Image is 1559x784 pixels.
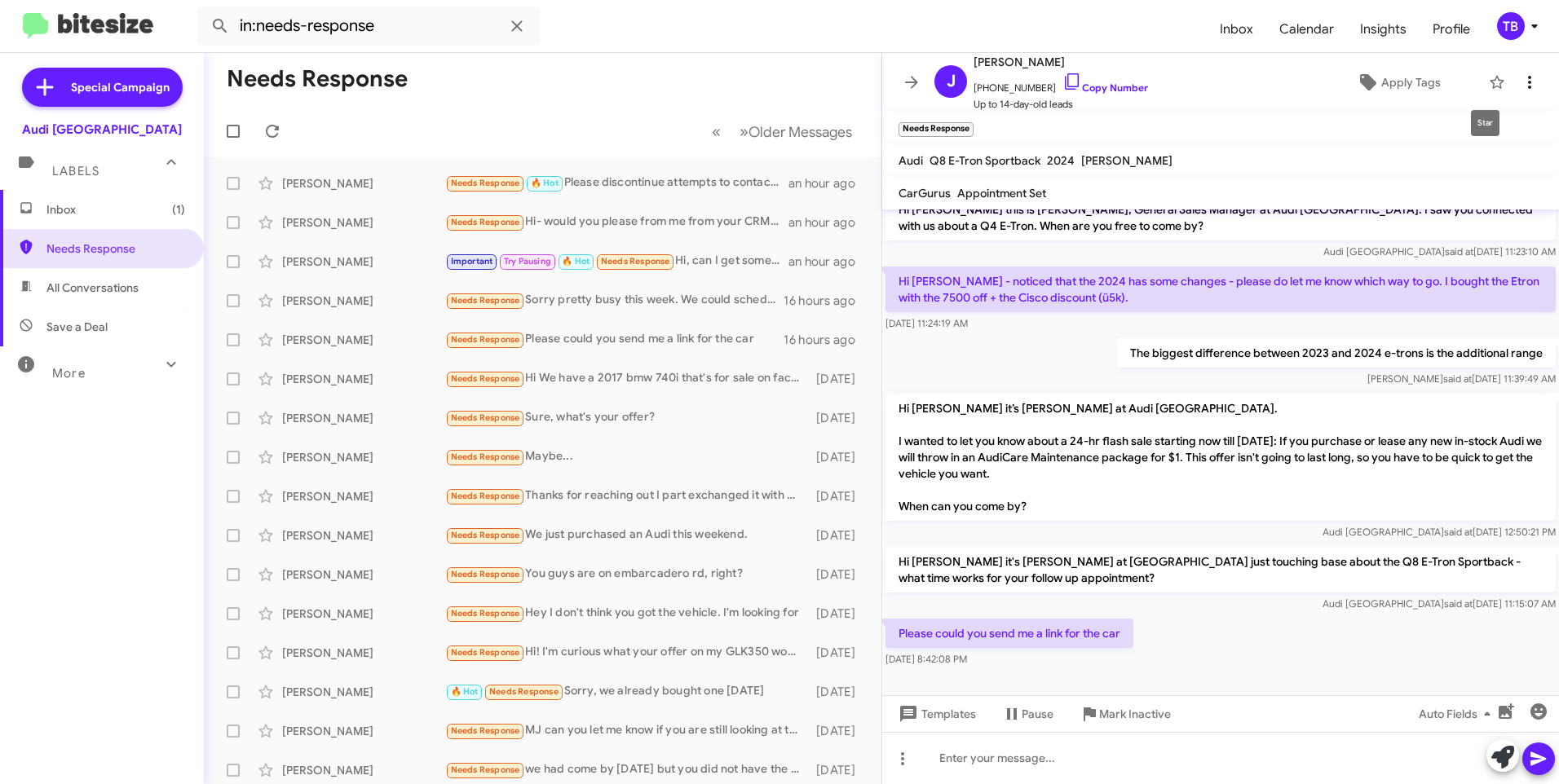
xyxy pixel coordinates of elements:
div: [PERSON_NAME] [282,645,445,661]
button: Templates [882,699,989,729]
button: TB [1483,12,1541,40]
button: Previous [702,115,731,148]
span: Calendar [1266,6,1347,53]
div: [DATE] [809,684,868,700]
span: Needs Response [451,412,520,423]
span: [PERSON_NAME] [DATE] 11:39:49 AM [1367,372,1556,385]
div: Thanks for reaching out I part exchanged it with Porsche Marin [445,487,809,505]
span: said at [1444,526,1473,538]
div: [DATE] [809,527,868,544]
span: Profile [1420,6,1483,53]
div: Star [1471,110,1499,136]
span: Needs Response [451,647,520,658]
div: Hi- would you please from me from your CRM / leads database? Thank you. [445,213,788,231]
span: Audi [899,153,923,168]
span: Save a Deal [46,319,108,335]
div: [DATE] [809,606,868,622]
span: 🔥 Hot [451,686,479,697]
div: [DATE] [809,566,868,583]
span: Needs Response [451,295,520,306]
span: Needs Response [451,334,520,345]
button: Auto Fields [1406,699,1510,729]
nav: Page navigation example [703,115,862,148]
span: said at [1444,597,1473,610]
span: Needs Response [601,256,670,266]
span: » [740,121,749,142]
span: Labels [52,164,99,178]
div: Hi We have a 2017 bmw 740i that's for sale on facebook market right now My husbands number is [PH... [445,369,809,388]
div: We just purchased an Audi this weekend. [445,526,809,544]
span: Appointment Set [957,186,1046,200]
div: [PERSON_NAME] [282,723,445,739]
div: an hour ago [788,175,868,192]
span: Templates [895,699,976,729]
div: [PERSON_NAME] [282,253,445,270]
span: [DATE] 11:24:19 AM [885,317,968,329]
div: [PERSON_NAME] [282,332,445,348]
span: Apply Tags [1381,68,1441,97]
div: TB [1497,12,1525,40]
span: Audi [GEOGRAPHIC_DATA] [DATE] 12:50:21 PM [1323,526,1556,538]
span: 🔥 Hot [562,256,590,266]
div: Sure, what's your offer? [445,408,809,427]
span: Auto Fields [1419,699,1497,729]
span: (1) [172,201,185,218]
div: 16 hours ago [784,332,868,348]
span: « [712,121,721,142]
span: [DATE] 8:42:08 PM [885,653,967,665]
span: J [947,68,956,95]
span: Audi [GEOGRAPHIC_DATA] [DATE] 11:23:10 AM [1323,245,1556,258]
span: Special Campaign [71,79,170,95]
div: [PERSON_NAME] [282,488,445,504]
input: Search [197,7,540,46]
div: Hi! I'm curious what your offer on my GLK350 would be? Happy holidays to you! [445,643,809,662]
a: Inbox [1207,6,1266,53]
span: Needs Response [451,608,520,619]
div: [PERSON_NAME] [282,175,445,192]
div: [PERSON_NAME] [282,566,445,583]
a: Insights [1347,6,1420,53]
span: [PERSON_NAME] [1081,153,1173,168]
span: All Conversations [46,280,139,296]
div: [DATE] [809,410,868,426]
button: Next [730,115,862,148]
small: Needs Response [899,122,974,137]
button: Apply Tags [1315,68,1481,97]
button: Mark Inactive [1067,699,1184,729]
div: [PERSON_NAME] [282,410,445,426]
span: [PHONE_NUMBER] [974,72,1148,96]
span: [PERSON_NAME] [974,52,1148,72]
span: said at [1445,245,1473,258]
div: an hour ago [788,214,868,231]
span: Needs Response [451,764,520,775]
div: [PERSON_NAME] [282,527,445,544]
span: Needs Response [451,569,520,579]
div: [PERSON_NAME] [282,606,445,622]
div: [DATE] [809,449,868,465]
p: The biggest difference between 2023 and 2024 e-trons is the additional range [1117,338,1556,368]
span: Needs Response [451,451,520,462]
p: Please could you send me a link for the car [885,619,1133,648]
span: Important [451,256,493,266]
span: Mark Inactive [1099,699,1171,729]
p: Hi [PERSON_NAME] it’s [PERSON_NAME] at Audi [GEOGRAPHIC_DATA]. I wanted to let you know about a 2... [885,394,1556,521]
span: Try Pausing [504,256,551,266]
span: Inbox [46,201,185,218]
p: Hi [PERSON_NAME] it's [PERSON_NAME] at [GEOGRAPHIC_DATA] just touching base about the Q8 E-Tron S... [885,547,1556,592]
button: Pause [989,699,1067,729]
span: Needs Response [451,725,520,736]
span: Older Messages [749,123,852,141]
div: [PERSON_NAME] [282,684,445,700]
div: [PERSON_NAME] [282,371,445,387]
div: Sorry, we already bought one [DATE] [445,682,809,701]
div: Hey I don't think you got the vehicle. I'm looking for [445,604,809,623]
span: Needs Response [46,240,185,257]
div: [DATE] [809,762,868,778]
div: [PERSON_NAME] [282,214,445,231]
div: Audi [GEOGRAPHIC_DATA] [22,121,182,138]
div: 16 hours ago [784,293,868,309]
span: 2024 [1047,153,1075,168]
div: [DATE] [809,371,868,387]
div: Sorry pretty busy this week. We could schedule it later [445,291,784,310]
